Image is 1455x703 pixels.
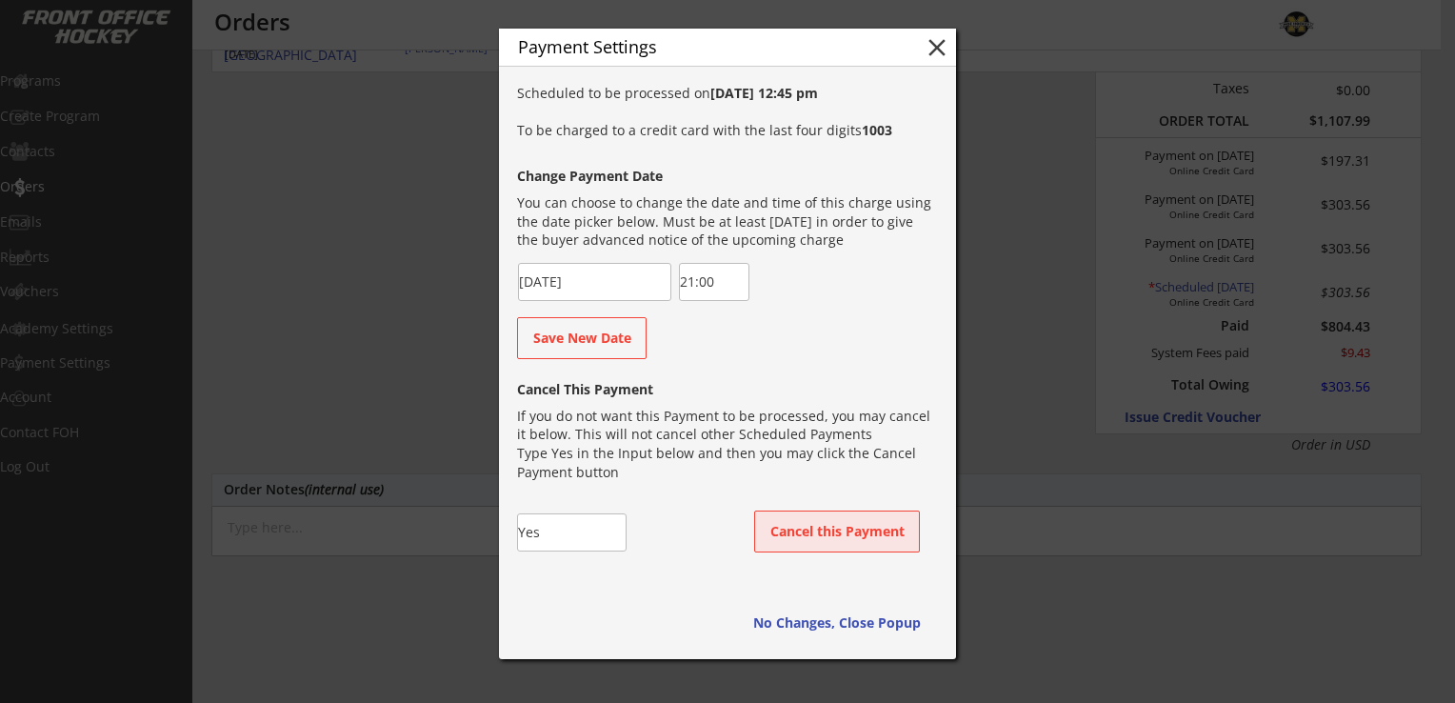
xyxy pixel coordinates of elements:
[679,263,749,301] input: 12:00
[517,84,935,140] div: Scheduled to be processed on To be charged to a credit card with the last four digits
[517,383,935,396] div: Cancel This Payment
[518,263,671,301] input: 8/29/2025
[754,511,920,552] button: Cancel this Payment
[517,513,627,552] input: Type Yes
[737,604,937,642] button: No Changes, Close Popup
[517,193,935,250] div: You can choose to change the date and time of this charge using the date picker below. Must be at...
[518,37,893,58] div: Payment Settings
[923,33,951,62] button: close
[862,121,892,139] strong: 1003
[517,317,647,359] button: Save New Date
[517,170,935,183] div: Change Payment Date
[517,407,935,481] div: If you do not want this Payment to be processed, you may cancel it below. This will not cancel ot...
[710,84,818,102] strong: [DATE] 12:45 pm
